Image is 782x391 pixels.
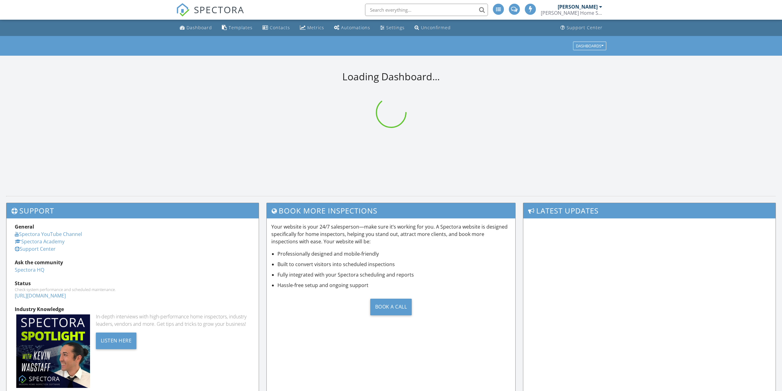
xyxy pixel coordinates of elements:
[229,25,253,30] div: Templates
[6,203,259,218] h3: Support
[271,223,511,245] p: Your website is your 24/7 salesperson—make sure it’s working for you. A Spectora website is desig...
[187,25,212,30] div: Dashboard
[16,314,90,388] img: Spectoraspolightmain
[194,3,244,16] span: SPECTORA
[378,22,407,34] a: Settings
[15,266,44,273] a: Spectora HQ
[271,294,511,320] a: Book a Call
[567,25,603,30] div: Support Center
[15,223,34,230] strong: General
[365,4,488,16] input: Search everything...
[277,271,511,278] li: Fully integrated with your Spectora scheduling and reports
[523,203,776,218] h3: Latest Updates
[176,3,190,17] img: The Best Home Inspection Software - Spectora
[177,22,214,34] a: Dashboard
[15,231,82,237] a: Spectora YouTube Channel
[15,292,66,299] a: [URL][DOMAIN_NAME]
[277,250,511,257] li: Professionally designed and mobile-friendly
[15,280,250,287] div: Status
[15,287,250,292] div: Check system performance and scheduled maintenance.
[370,299,412,315] div: Book a Call
[297,22,327,34] a: Metrics
[277,261,511,268] li: Built to convert visitors into scheduled inspections
[307,25,324,30] div: Metrics
[15,245,56,252] a: Support Center
[219,22,255,34] a: Templates
[15,305,250,313] div: Industry Knowledge
[176,8,244,21] a: SPECTORA
[541,10,602,16] div: Rojek Home Services
[270,25,290,30] div: Contacts
[15,238,65,245] a: Spectora Academy
[576,44,603,48] div: Dashboards
[558,4,598,10] div: [PERSON_NAME]
[421,25,451,30] div: Unconfirmed
[96,333,137,349] div: Listen Here
[277,281,511,289] li: Hassle-free setup and ongoing support
[96,313,250,328] div: In-depth interviews with high-performance home inspectors, industry leaders, vendors and more. Ge...
[573,42,606,50] button: Dashboards
[15,259,250,266] div: Ask the community
[412,22,453,34] a: Unconfirmed
[386,25,405,30] div: Settings
[341,25,370,30] div: Automations
[96,337,137,343] a: Listen Here
[558,22,605,34] a: Support Center
[332,22,373,34] a: Automations (Advanced)
[260,22,293,34] a: Contacts
[267,203,515,218] h3: Book More Inspections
